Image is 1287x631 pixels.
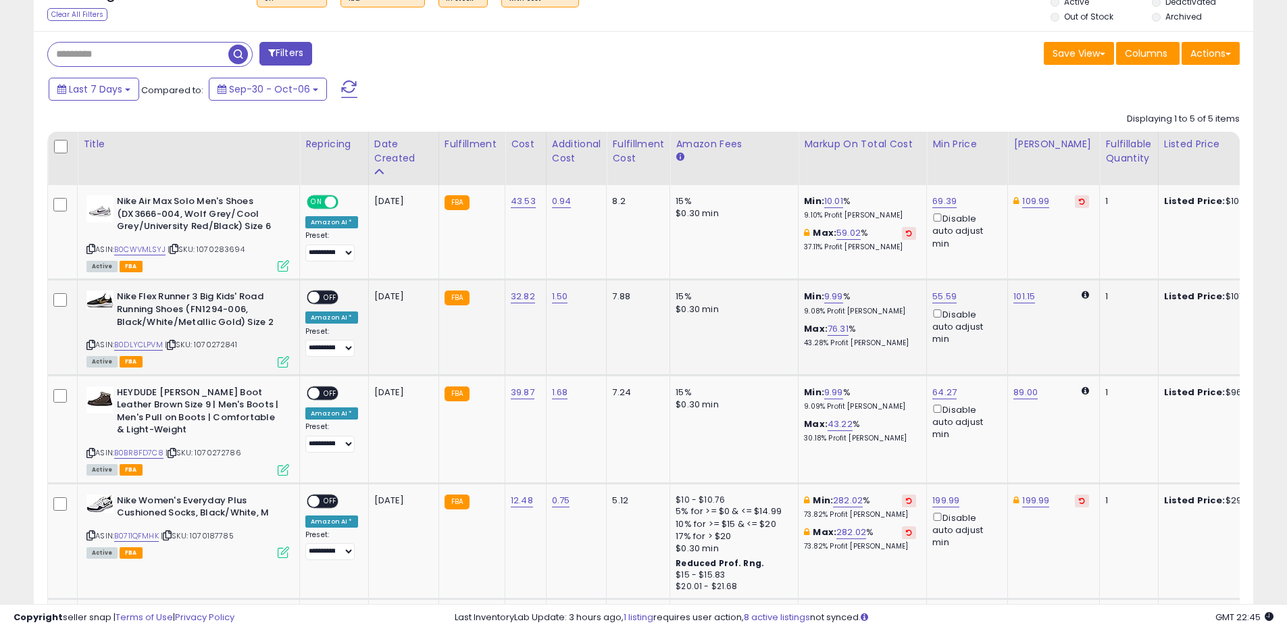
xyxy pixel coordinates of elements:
a: 0.75 [552,494,570,507]
span: All listings currently available for purchase on Amazon [86,261,118,272]
div: 8.2 [612,195,659,207]
span: 2025-10-14 22:45 GMT [1215,611,1273,624]
div: $10 - $10.76 [676,495,788,506]
b: Reduced Prof. Rng. [676,557,764,569]
img: 31o3T6hviCL._SL40_.jpg [86,195,113,222]
div: 17% for > $20 [676,530,788,542]
div: Date Created [374,137,433,166]
span: FBA [120,356,143,368]
div: ASIN: [86,495,289,557]
p: 73.82% Profit [PERSON_NAME] [804,510,916,520]
a: 101.15 [1013,290,1035,303]
div: Disable auto adjust min [932,510,997,549]
div: [DATE] [374,195,428,207]
a: 89.00 [1013,386,1038,399]
span: All listings currently available for purchase on Amazon [86,464,118,476]
a: 59.02 [836,226,861,240]
p: 43.28% Profit [PERSON_NAME] [804,338,916,348]
small: FBA [445,386,470,401]
a: 199.99 [1022,494,1049,507]
div: Cost [511,137,540,151]
p: 30.18% Profit [PERSON_NAME] [804,434,916,443]
button: Save View [1044,42,1114,65]
div: $29.99 [1164,495,1276,507]
p: 9.08% Profit [PERSON_NAME] [804,307,916,316]
b: Min: [804,386,824,399]
a: 9.99 [824,290,843,303]
button: Sep-30 - Oct-06 [209,78,327,101]
div: $0.30 min [676,399,788,411]
small: FBA [445,195,470,210]
b: Nike Women's Everyday Plus Cushioned Socks, Black/White, M [117,495,281,523]
div: Markup on Total Cost [804,137,921,151]
div: [PERSON_NAME] [1013,137,1094,151]
strong: Copyright [14,611,63,624]
b: Listed Price: [1164,290,1226,303]
span: Last 7 Days [69,82,122,96]
i: This overrides the store level max markup for this listing [804,228,809,237]
div: ASIN: [86,195,289,270]
div: Disable auto adjust min [932,211,997,250]
div: 15% [676,291,788,303]
b: Max: [813,226,836,239]
b: Min: [804,195,824,207]
span: | SKU: 1070187785 [161,530,234,541]
button: Columns [1116,42,1180,65]
p: 9.10% Profit [PERSON_NAME] [804,211,916,220]
b: Max: [804,322,828,335]
a: 12.48 [511,494,533,507]
a: 39.87 [511,386,534,399]
div: 5.12 [612,495,659,507]
span: All listings currently available for purchase on Amazon [86,547,118,559]
div: Title [83,137,294,151]
div: % [804,418,916,443]
button: Filters [259,42,312,66]
div: $15 - $15.83 [676,570,788,581]
div: ASIN: [86,291,289,365]
a: 8 active listings [744,611,810,624]
span: FBA [120,261,143,272]
b: HEYDUDE [PERSON_NAME] Boot Leather Brown Size 9 | Men's Boots | Men's Pull on Boots | Comfortable... [117,386,281,440]
span: OFF [336,197,358,208]
span: | SKU: 1070272786 [166,447,241,458]
span: OFF [320,387,341,399]
div: Fulfillable Quantity [1105,137,1152,166]
span: OFF [320,495,341,507]
small: Amazon Fees. [676,151,684,163]
div: $96.00 [1164,386,1276,399]
a: 10.01 [824,195,843,208]
a: 9.99 [824,386,843,399]
a: Terms of Use [116,611,173,624]
div: Amazon AI * [305,515,358,528]
div: % [804,195,916,220]
div: 1 [1105,495,1147,507]
div: % [804,291,916,315]
div: % [804,323,916,348]
img: 41xyosXutfL._SL40_.jpg [86,495,113,513]
div: 7.88 [612,291,659,303]
div: % [804,386,916,411]
button: Last 7 Days [49,78,139,101]
span: | SKU: 1070272841 [165,339,237,350]
img: 41jnEVbqX9L._SL40_.jpg [86,386,113,413]
label: Archived [1165,11,1202,22]
div: $101.16 [1164,291,1276,303]
a: 0.94 [552,195,572,208]
div: ASIN: [86,386,289,474]
div: Amazon AI * [305,216,358,228]
div: Disable auto adjust min [932,402,997,441]
div: [DATE] [374,495,428,507]
i: Revert to store-level Dynamic Max Price [1079,198,1085,205]
small: FBA [445,291,470,305]
a: 32.82 [511,290,535,303]
div: Last InventoryLab Update: 3 hours ago, requires user action, not synced. [455,611,1273,624]
a: 55.59 [932,290,957,303]
span: FBA [120,464,143,476]
a: 69.39 [932,195,957,208]
a: 64.27 [932,386,957,399]
i: This overrides the store level Dynamic Max Price for this listing [1013,197,1019,205]
p: 73.82% Profit [PERSON_NAME] [804,542,916,551]
div: 1 [1105,386,1147,399]
img: 31h9f3Qt0sL._SL40_.jpg [86,291,113,309]
a: 43.22 [828,418,853,431]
